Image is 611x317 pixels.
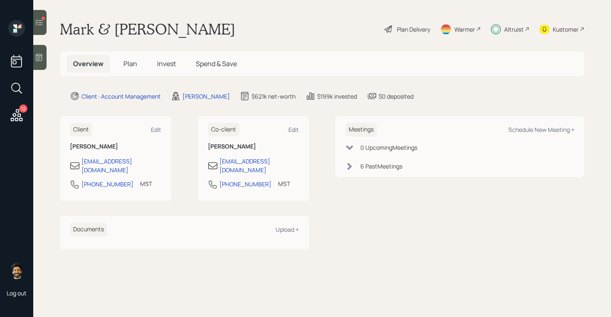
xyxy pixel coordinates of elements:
[73,59,103,68] span: Overview
[151,126,161,134] div: Edit
[379,92,414,101] div: $0 deposited
[219,180,271,188] div: [PHONE_NUMBER]
[123,59,137,68] span: Plan
[345,123,377,136] h6: Meetings
[208,143,299,150] h6: [PERSON_NAME]
[70,143,161,150] h6: [PERSON_NAME]
[7,289,27,297] div: Log out
[508,126,574,134] div: Schedule New Meeting +
[70,123,92,136] h6: Client
[454,25,475,34] div: Warmer
[360,162,402,171] div: 6 Past Meeting s
[140,179,152,188] div: MST
[81,157,161,174] div: [EMAIL_ADDRESS][DOMAIN_NAME]
[19,104,27,113] div: 12
[157,59,176,68] span: Invest
[251,92,296,101] div: $621k net-worth
[553,25,579,34] div: Kustomer
[504,25,524,34] div: Altruist
[360,143,417,152] div: 0 Upcoming Meeting s
[81,180,133,188] div: [PHONE_NUMBER]
[288,126,299,134] div: Edit
[196,59,237,68] span: Spend & Save
[60,20,235,38] h1: Mark & [PERSON_NAME]
[81,92,161,101] div: Client · Account Management
[219,157,299,174] div: [EMAIL_ADDRESS][DOMAIN_NAME]
[276,225,299,233] div: Upload +
[278,179,290,188] div: MST
[182,92,230,101] div: [PERSON_NAME]
[397,25,430,34] div: Plan Delivery
[70,223,107,236] h6: Documents
[208,123,239,136] h6: Co-client
[317,92,357,101] div: $199k invested
[8,263,25,279] img: eric-schwartz-headshot.png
